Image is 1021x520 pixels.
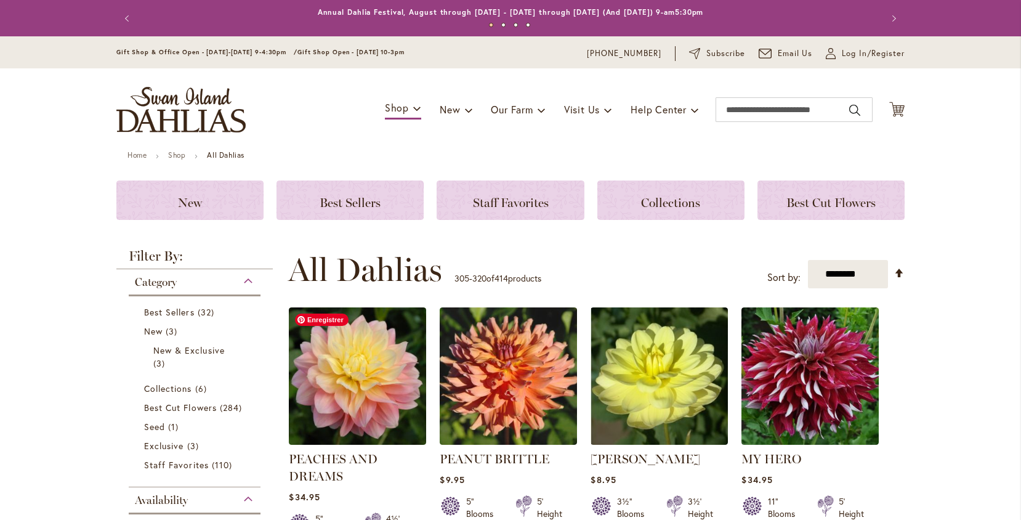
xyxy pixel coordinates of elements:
a: My Hero [741,436,879,447]
a: PEANUT BRITTLE [440,452,549,466]
span: Email Us [778,47,813,60]
span: New [144,325,163,337]
span: 305 [454,272,469,284]
a: Staff Favorites [144,458,248,471]
img: PEANUT BRITTLE [440,307,577,445]
label: Sort by: [767,266,801,289]
span: Gift Shop Open - [DATE] 10-3pm [297,48,405,56]
div: 5' Height [839,495,864,520]
span: Exclusive [144,440,184,452]
span: Subscribe [706,47,745,60]
div: 11" Blooms [768,495,802,520]
span: 1 [168,420,182,433]
span: 6 [195,382,210,395]
span: Category [135,275,177,289]
span: $34.95 [289,491,320,503]
a: PEANUT BRITTLE [440,436,577,447]
a: PEACHES AND DREAMS [289,436,426,447]
span: 320 [472,272,486,284]
span: $34.95 [741,474,772,485]
div: 5' Height [537,495,562,520]
span: All Dahlias [288,251,442,288]
span: Collections [641,195,700,210]
a: Best Sellers [144,306,248,319]
a: Staff Favorites [437,181,584,220]
button: Next [880,6,905,31]
span: New [178,195,202,210]
span: Shop [385,101,409,114]
span: 3 [166,325,180,338]
div: 5" Blooms [466,495,501,520]
span: Best Cut Flowers [144,402,217,413]
span: Enregistrer [295,314,349,326]
a: Email Us [759,47,813,60]
span: Collections [144,383,192,394]
a: PEACHES AND DREAMS [289,452,377,484]
span: 414 [494,272,508,284]
span: 32 [198,306,217,319]
button: 1 of 4 [489,23,493,27]
a: Log In/Register [826,47,905,60]
a: Collections [597,181,745,220]
span: 110 [212,458,235,471]
strong: All Dahlias [207,150,244,160]
span: 3 [153,357,168,370]
a: Best Cut Flowers [144,401,248,414]
a: Best Sellers [276,181,424,220]
span: Our Farm [491,103,533,116]
span: Staff Favorites [144,459,209,471]
a: Annual Dahlia Festival, August through [DATE] - [DATE] through [DATE] (And [DATE]) 9-am5:30pm [318,7,704,17]
a: Subscribe [689,47,745,60]
button: Previous [116,6,141,31]
a: [PHONE_NUMBER] [587,47,661,60]
span: 3 [187,439,202,452]
span: New & Exclusive [153,344,225,356]
a: New [144,325,248,338]
span: Availability [135,494,188,507]
span: New [440,103,460,116]
img: My Hero [741,307,879,445]
a: [PERSON_NAME] [591,452,700,466]
a: New &amp; Exclusive [153,344,239,370]
span: Best Sellers [144,306,195,318]
a: Shop [168,150,185,160]
a: New [116,181,264,220]
img: PEACHES AND DREAMS [289,307,426,445]
div: 3½' Height [688,495,713,520]
span: $8.95 [591,474,616,485]
span: $9.95 [440,474,464,485]
a: Seed [144,420,248,433]
span: Best Cut Flowers [786,195,876,210]
button: 3 of 4 [514,23,518,27]
span: Gift Shop & Office Open - [DATE]-[DATE] 9-4:30pm / [116,48,297,56]
a: Collections [144,382,248,395]
button: 4 of 4 [526,23,530,27]
span: Best Sellers [320,195,381,210]
span: 284 [220,401,245,414]
div: 3½" Blooms [617,495,652,520]
span: Log In/Register [842,47,905,60]
a: store logo [116,87,246,132]
span: Visit Us [564,103,600,116]
a: MY HERO [741,452,801,466]
p: - of products [454,269,541,288]
a: Home [127,150,147,160]
a: PEGGY JEAN [591,436,728,447]
a: Exclusive [144,439,248,452]
span: Seed [144,421,165,433]
img: PEGGY JEAN [591,307,728,445]
span: Help Center [631,103,687,116]
a: Best Cut Flowers [757,181,905,220]
button: 2 of 4 [501,23,506,27]
strong: Filter By: [116,250,273,269]
span: Staff Favorites [473,195,549,210]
